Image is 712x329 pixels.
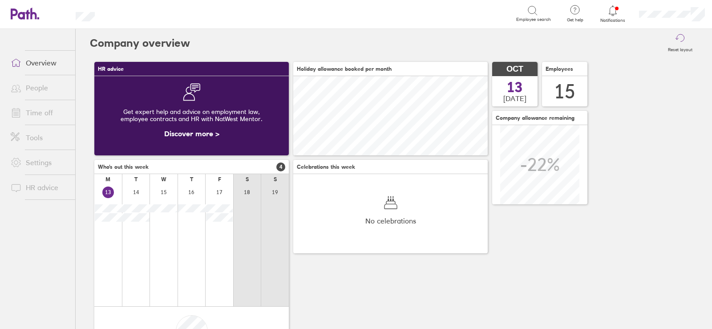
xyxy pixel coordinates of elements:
[503,94,526,102] span: [DATE]
[190,176,193,183] div: T
[496,115,574,121] span: Company allowance remaining
[663,45,698,53] label: Reset layout
[4,54,75,72] a: Overview
[134,176,138,183] div: T
[274,176,277,183] div: S
[516,17,551,22] span: Employee search
[218,176,221,183] div: F
[599,4,627,23] a: Notifications
[365,217,416,225] span: No celebrations
[246,176,249,183] div: S
[546,66,573,72] span: Employees
[276,162,285,171] span: 4
[297,164,355,170] span: Celebrations this week
[4,79,75,97] a: People
[507,80,523,94] span: 13
[164,129,219,138] a: Discover more >
[4,129,75,146] a: Tools
[4,179,75,196] a: HR advice
[90,29,190,57] h2: Company overview
[506,65,523,74] span: OCT
[119,9,142,17] div: Search
[98,66,124,72] span: HR advice
[4,104,75,122] a: Time off
[554,80,575,103] div: 15
[561,17,590,23] span: Get help
[161,176,166,183] div: W
[663,29,698,57] button: Reset layout
[599,18,627,23] span: Notifications
[105,176,110,183] div: M
[98,164,149,170] span: Who's out this week
[297,66,392,72] span: Holiday allowance booked per month
[4,154,75,171] a: Settings
[101,101,282,130] div: Get expert help and advice on employment law, employee contracts and HR with NatWest Mentor.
